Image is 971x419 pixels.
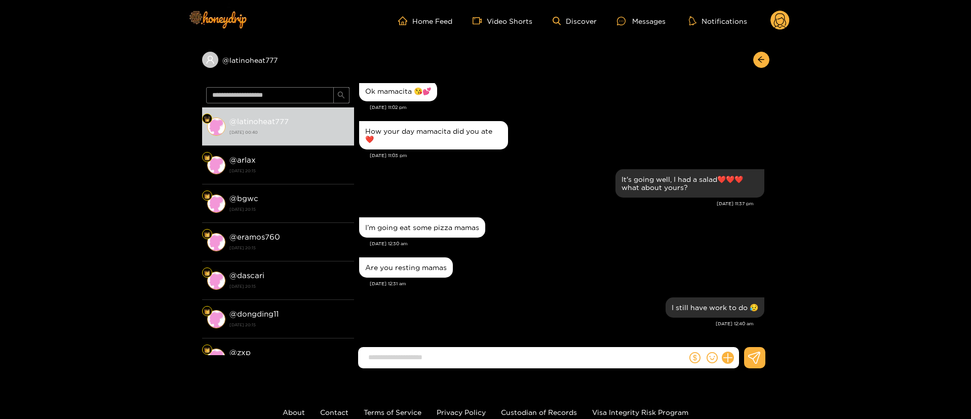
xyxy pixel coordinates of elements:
span: search [337,91,345,100]
a: Contact [320,408,348,416]
img: conversation [207,233,225,251]
img: conversation [207,156,225,174]
button: search [333,87,349,103]
img: Fan Level [204,270,210,276]
img: conversation [207,310,225,328]
img: conversation [207,118,225,136]
strong: [DATE] 20:15 [229,282,349,291]
button: Notifications [686,16,750,26]
div: Aug. 22, 12:30 am [359,217,485,238]
div: Are you resting mamas [365,263,447,272]
span: smile [707,352,718,363]
strong: [DATE] 20:15 [229,320,349,329]
img: Fan Level [204,309,210,315]
strong: @ bgwc [229,194,258,203]
strong: @ dascari [229,271,264,280]
img: Fan Level [204,116,210,122]
div: [DATE] 11:02 pm [370,104,764,111]
a: Home Feed [398,16,452,25]
a: Video Shorts [473,16,532,25]
div: Aug. 22, 12:40 am [666,297,764,318]
button: arrow-left [753,52,769,68]
div: I’m going eat some pizza mamas [365,223,479,232]
div: Ok mamacita 😘💕 [365,87,431,95]
span: user [206,55,215,64]
div: How your day mamacita did you ate ❤️ [365,127,502,143]
img: Fan Level [204,232,210,238]
div: [DATE] 12:40 am [359,320,754,327]
strong: @ zxp [229,348,251,357]
div: Aug. 21, 11:02 pm [359,81,437,101]
a: About [283,408,305,416]
img: Fan Level [204,193,210,199]
div: I still have work to do 😥 [672,303,758,312]
strong: [DATE] 20:15 [229,243,349,252]
img: Fan Level [204,155,210,161]
img: Fan Level [204,347,210,353]
strong: [DATE] 20:15 [229,166,349,175]
strong: [DATE] 00:40 [229,128,349,137]
strong: @ eramos760 [229,233,280,241]
span: home [398,16,412,25]
span: arrow-left [757,56,765,64]
div: [DATE] 11:03 pm [370,152,764,159]
img: conversation [207,272,225,290]
strong: @ dongding11 [229,310,279,318]
a: Privacy Policy [437,408,486,416]
div: Aug. 21, 11:37 pm [615,169,764,198]
strong: [DATE] 20:15 [229,205,349,214]
span: video-camera [473,16,487,25]
div: Aug. 22, 12:31 am [359,257,453,278]
a: Custodian of Records [501,408,577,416]
div: [DATE] 12:30 am [370,240,764,247]
div: [DATE] 11:37 pm [359,200,754,207]
strong: @ latinoheat777 [229,117,289,126]
img: conversation [207,195,225,213]
div: @latinoheat777 [202,52,354,68]
span: dollar [689,352,701,363]
div: It's going well, I had a salad❤️❤️❤️ what about yours? [622,175,758,192]
div: Messages [617,15,666,27]
div: [DATE] 12:31 am [370,280,764,287]
a: Visa Integrity Risk Program [592,408,688,416]
strong: @ arlax [229,156,256,164]
img: conversation [207,349,225,367]
a: Terms of Service [364,408,421,416]
div: Aug. 21, 11:03 pm [359,121,508,149]
button: dollar [687,350,703,365]
a: Discover [553,17,597,25]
